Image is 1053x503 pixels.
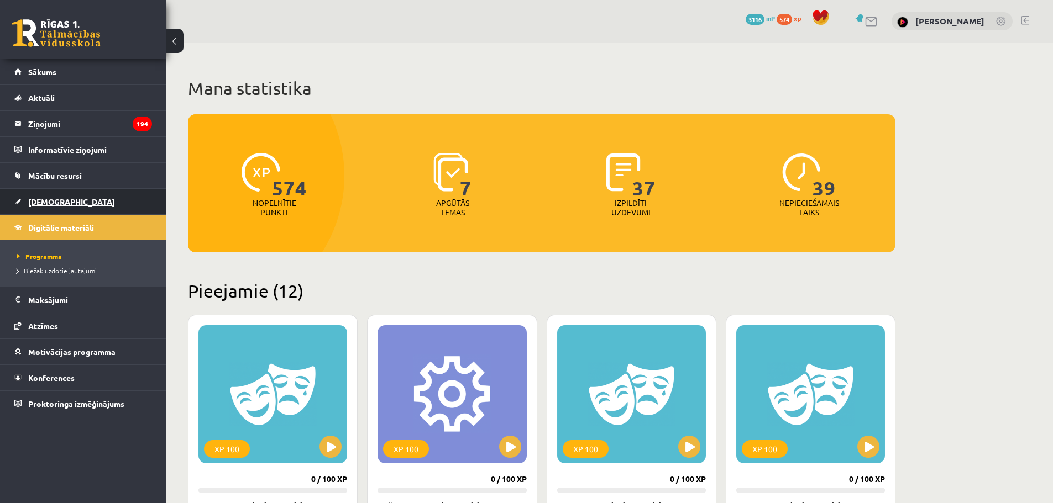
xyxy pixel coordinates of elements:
span: Mācību resursi [28,171,82,181]
span: Atzīmes [28,321,58,331]
a: Informatīvie ziņojumi [14,137,152,162]
span: Konferences [28,373,75,383]
p: Apgūtās tēmas [431,198,474,217]
span: Digitālie materiāli [28,223,94,232]
a: Aktuāli [14,85,152,110]
span: Proktoringa izmēģinājums [28,399,124,409]
span: Sākums [28,67,56,77]
p: Nopelnītie punkti [253,198,296,217]
a: 3116 mP [746,14,775,23]
a: Digitālie materiāli [14,215,152,240]
img: icon-xp-0682a9bc20223a9ccc6f5883a126b849a74cddfe5390d2b41b4391c66f2066e7.svg [242,153,280,192]
img: Marija Gudrenika [897,17,908,28]
h1: Mana statistika [188,77,895,99]
a: Sākums [14,59,152,84]
img: icon-learned-topics-4a711ccc23c960034f471b6e78daf4a3bad4a20eaf4de84257b87e66633f6470.svg [433,153,468,192]
div: XP 100 [742,440,788,458]
a: Konferences [14,365,152,390]
span: 7 [460,153,472,198]
span: 574 [272,153,307,198]
span: Programma [17,252,62,261]
a: Mācību resursi [14,163,152,188]
img: icon-completed-tasks-ad58ae20a441b2904462921112bc710f1caf180af7a3daa7317a5a94f2d26646.svg [606,153,641,192]
a: 574 xp [777,14,806,23]
a: Proktoringa izmēģinājums [14,391,152,416]
span: 3116 [746,14,764,25]
span: xp [794,14,801,23]
legend: Ziņojumi [28,111,152,136]
p: Izpildīti uzdevumi [609,198,652,217]
a: Programma [17,251,155,261]
div: XP 100 [383,440,429,458]
span: 37 [632,153,656,198]
a: Motivācijas programma [14,339,152,364]
i: 194 [133,117,152,131]
a: Maksājumi [14,287,152,313]
div: XP 100 [204,440,250,458]
span: 39 [813,153,836,198]
legend: Informatīvie ziņojumi [28,137,152,162]
p: Nepieciešamais laiks [779,198,839,217]
span: Motivācijas programma [28,347,116,357]
span: 574 [777,14,792,25]
a: Ziņojumi194 [14,111,152,136]
div: XP 100 [563,440,609,458]
span: mP [766,14,775,23]
h2: Pieejamie (12) [188,280,895,301]
a: Biežāk uzdotie jautājumi [17,266,155,276]
img: icon-clock-7be60019b62300814b6bd22b8e044499b485619524d84068768e800edab66f18.svg [782,153,821,192]
span: Biežāk uzdotie jautājumi [17,266,97,275]
a: Atzīmes [14,313,152,338]
span: Aktuāli [28,93,55,103]
a: Rīgas 1. Tālmācības vidusskola [12,19,101,47]
span: [DEMOGRAPHIC_DATA] [28,197,115,207]
a: [PERSON_NAME] [915,15,984,27]
legend: Maksājumi [28,287,152,313]
a: [DEMOGRAPHIC_DATA] [14,189,152,214]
